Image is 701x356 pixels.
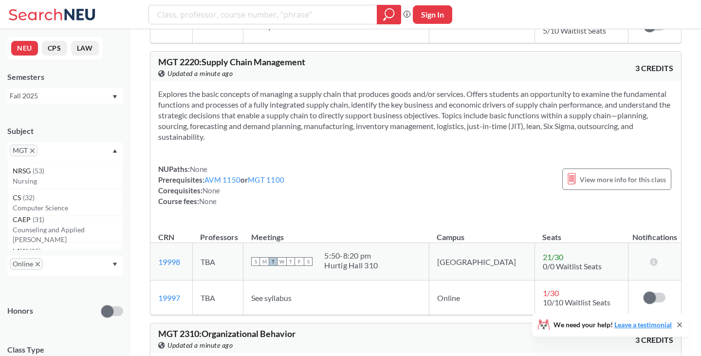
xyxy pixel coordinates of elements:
[7,126,123,136] div: Subject
[383,8,395,21] svg: magnifying glass
[167,340,233,351] span: Updated a minute ago
[158,21,180,31] a: 19995
[36,262,40,266] svg: X to remove pill
[377,5,401,24] div: magnifying glass
[156,6,370,23] input: Class, professor, course number, "phrase"
[158,164,284,206] div: NUPaths: Prerequisites: or Corequisites: Course fees:
[13,225,123,244] p: Counseling and Applied [PERSON_NAME]
[190,165,207,173] span: None
[13,214,33,225] span: CAEP
[192,243,243,281] td: TBA
[13,176,123,186] p: Nursing
[543,26,606,35] span: 5/10 Waitlist Seats
[429,222,535,243] th: Campus
[628,222,681,243] th: Notifications
[324,251,378,261] div: 5:50 - 8:20 pm
[13,246,29,257] span: LAW
[7,305,33,317] p: Honors
[277,257,286,266] span: W
[23,193,35,202] span: ( 32 )
[10,145,37,156] span: MGTX to remove pill
[248,175,284,184] a: MGT 1100
[158,56,305,67] span: MGT 2220 : Supply Chain Management
[10,258,43,270] span: OnlineX to remove pill
[553,321,672,328] span: We need your help!
[7,256,123,276] div: OnlineX to remove pillDropdown arrow
[42,41,67,56] button: CPS
[13,166,33,176] span: NRSG
[269,257,277,266] span: T
[429,243,535,281] td: [GEOGRAPHIC_DATA]
[7,344,123,355] span: Class Type
[7,72,123,82] div: Semesters
[580,173,666,186] span: View more info for this class
[295,257,304,266] span: F
[635,63,673,74] span: 3 CREDITS
[614,320,672,329] a: Leave a testimonial
[13,203,123,213] p: Computer Science
[10,91,111,101] div: Fall 2025
[286,257,295,266] span: T
[429,281,535,315] td: Online
[243,222,429,243] th: Meetings
[112,149,117,153] svg: Dropdown arrow
[251,293,292,302] span: See syllabus
[33,215,44,224] span: ( 31 )
[251,257,260,266] span: S
[543,298,610,307] span: 10/10 Waitlist Seats
[7,142,123,162] div: MGTX to remove pillDropdown arrowNRSG(53)NursingCS(32)Computer ScienceCAEP(31)Counseling and Appl...
[158,328,295,339] span: MGT 2310 : Organizational Behavior
[167,68,233,79] span: Updated a minute ago
[204,175,240,184] a: AVM 1150
[158,89,673,142] section: Explores the basic concepts of managing a supply chain that produces goods and/or services. Offer...
[413,5,452,24] button: Sign In
[260,257,269,266] span: M
[324,261,378,270] div: Hurtig Hall 310
[635,335,673,345] span: 3 CREDITS
[158,257,180,266] a: 19998
[158,293,180,302] a: 19997
[71,41,99,56] button: LAW
[13,192,23,203] span: CS
[199,197,217,206] span: None
[158,232,174,243] div: CRN
[192,222,243,243] th: Professors
[11,41,38,56] button: NEU
[7,88,123,104] div: Fall 2025Dropdown arrow
[33,167,44,175] span: ( 53 )
[29,247,41,255] span: ( 25 )
[112,95,117,99] svg: Dropdown arrow
[543,252,563,262] span: 21 / 30
[543,262,602,271] span: 0/0 Waitlist Seats
[203,186,220,195] span: None
[112,262,117,266] svg: Dropdown arrow
[192,281,243,315] td: TBA
[543,288,559,298] span: 1 / 30
[535,222,628,243] th: Seats
[30,149,35,153] svg: X to remove pill
[304,257,313,266] span: S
